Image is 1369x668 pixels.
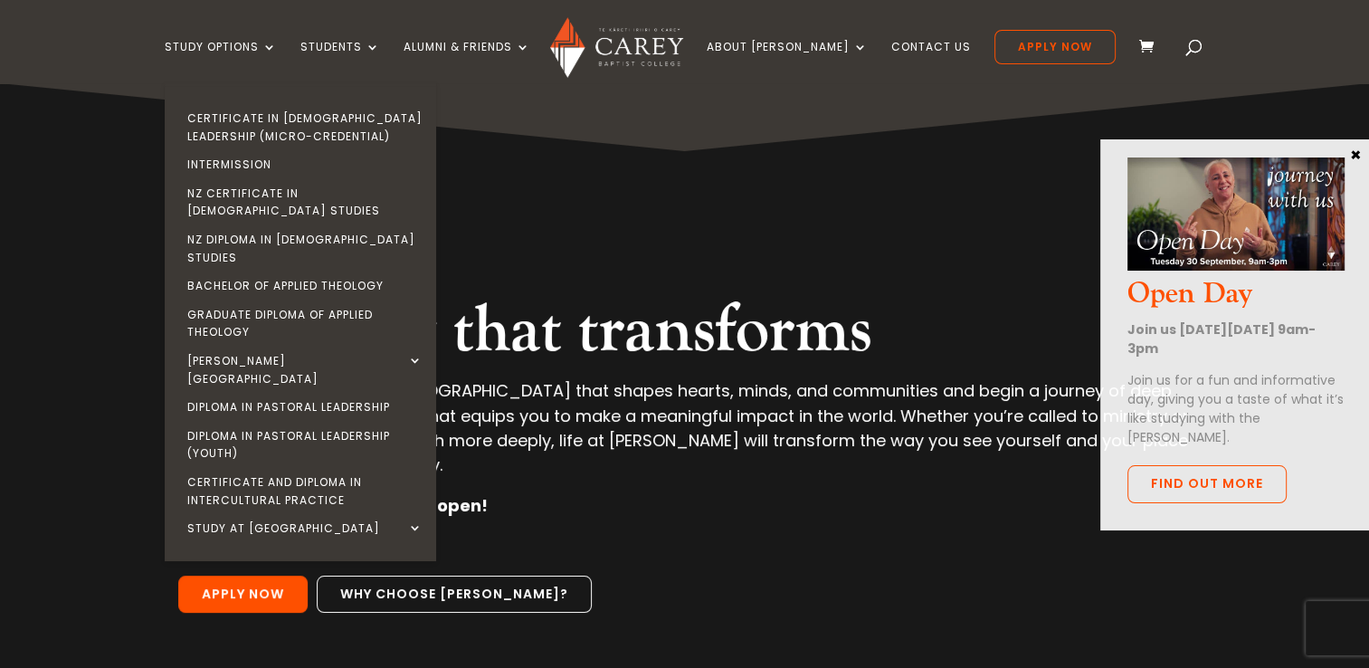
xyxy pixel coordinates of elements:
a: Contact Us [891,41,971,83]
a: Find out more [1127,465,1287,503]
img: Open Day Oct 2025 [1127,157,1345,272]
p: Join us for a fun and informative day, giving you a taste of what it’s like studying with the [PE... [1127,371,1345,447]
a: Graduate Diploma of Applied Theology [169,301,441,347]
a: Certificate and Diploma in Intercultural Practice [169,468,441,514]
a: NZ Certificate in [DEMOGRAPHIC_DATA] Studies [169,179,441,225]
a: Students [300,41,380,83]
a: Certificate in [DEMOGRAPHIC_DATA] Leadership (Micro-credential) [169,104,441,150]
a: Apply Now [178,576,308,614]
a: [PERSON_NAME][GEOGRAPHIC_DATA] [169,347,441,393]
a: Diploma in Pastoral Leadership (Youth) [169,422,441,468]
a: Intermission [169,150,441,179]
a: Diploma in Pastoral Leadership [169,393,441,422]
p: We invite you to discover [DEMOGRAPHIC_DATA] that shapes hearts, minds, and communities and begin... [178,378,1190,493]
a: Bachelor of Applied Theology [169,272,441,301]
a: Study Options [165,41,277,83]
a: Alumni & Friends [404,41,530,83]
a: Why choose [PERSON_NAME]? [317,576,592,614]
a: Open Day Oct 2025 [1127,255,1345,276]
a: NZ Diploma in [DEMOGRAPHIC_DATA] Studies [169,225,441,272]
a: About [PERSON_NAME] [707,41,868,83]
button: Close [1347,146,1365,162]
h2: Theology that transforms [178,291,1190,378]
img: Carey Baptist College [550,17,683,78]
h3: Open Day [1127,277,1345,320]
a: Apply Now [994,30,1116,64]
strong: Join us [DATE][DATE] 9am-3pm [1127,320,1316,358]
a: Study at [GEOGRAPHIC_DATA] [169,514,441,543]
